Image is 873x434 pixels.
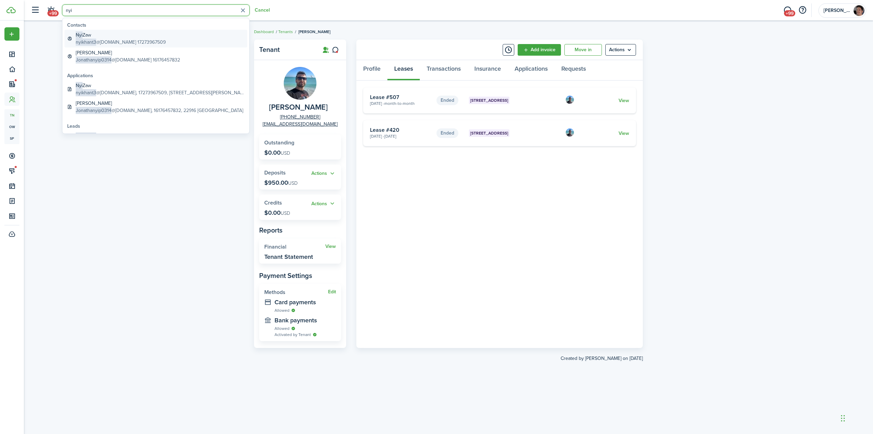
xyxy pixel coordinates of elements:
[370,127,431,133] card-title: Lease #420
[503,44,514,56] button: Timeline
[254,348,643,362] created-at: Created by [PERSON_NAME] on [DATE]
[311,200,336,208] button: Open menu
[564,44,602,56] a: Move in
[67,22,247,29] global-search-list-title: Contacts
[238,5,248,16] button: Clear search
[76,31,83,39] span: Nyi
[64,131,247,141] a: nyikhant3@[DOMAIN_NAME]
[275,317,336,324] widget-stats-description: Bank payments
[29,4,42,17] button: Open sidebar
[288,180,298,187] span: USD
[67,123,247,130] global-search-list-title: Leads
[76,56,180,64] global-search-item-description: @[DOMAIN_NAME] 16176457832
[76,100,243,107] global-search-item-title: [PERSON_NAME]
[76,132,96,140] span: nyikhant3
[370,133,431,139] card-description: [DATE] - [DATE]
[370,94,431,100] card-title: Lease #507
[275,307,290,313] span: Allowed
[275,325,290,332] span: Allowed
[436,128,458,138] status: Ended
[619,130,629,137] a: View
[76,56,112,64] span: Jonathanyip0314
[6,7,16,13] img: TenantCloud
[64,80,247,98] a: NyiZawnyikhant3@[DOMAIN_NAME], 17273967509, [STREET_ADDRESS][PERSON_NAME]
[311,200,336,208] button: Actions
[824,8,851,13] span: Andy
[311,170,336,178] button: Open menu
[298,29,330,35] span: [PERSON_NAME]
[269,103,328,112] span: Berke Torun
[4,109,19,121] a: tn
[76,82,83,89] span: Nyi
[384,100,415,107] span: Month-to-month
[356,60,387,81] a: Profile
[76,39,96,46] span: nyikhant3
[4,121,19,132] a: ow
[470,130,508,136] span: [STREET_ADDRESS]
[76,39,166,46] global-search-item-description: @[DOMAIN_NAME] 17273967509
[264,289,328,295] widget-stats-title: Methods
[76,132,136,140] global-search-item-description: @[DOMAIN_NAME]
[264,244,325,250] widget-stats-title: Financial
[44,2,57,19] a: Notifications
[280,113,320,121] a: [PHONE_NUMBER]
[76,49,180,56] global-search-item-title: [PERSON_NAME]
[508,60,554,81] a: Applications
[259,225,341,235] panel-main-subtitle: Reports
[76,89,245,96] global-search-item-description: @[DOMAIN_NAME], 17273967509, [STREET_ADDRESS][PERSON_NAME]
[264,199,282,207] span: Credits
[839,401,873,434] iframe: Chat Widget
[67,72,247,79] global-search-list-title: Applications
[264,169,286,177] span: Deposits
[76,82,245,89] global-search-item-title: Zaw
[259,46,314,54] panel-main-title: Tenant
[518,44,561,56] a: Add invoice
[259,270,341,281] panel-main-subtitle: Payment Settings
[255,8,270,13] button: Cancel
[325,244,336,249] a: View
[64,30,247,47] a: NyiZawnyikhant3@[DOMAIN_NAME] 17273967509
[264,179,298,186] p: $950.00
[420,60,468,81] a: Transactions
[605,44,636,56] button: Open menu
[264,253,313,260] widget-stats-description: Tenant Statement
[854,5,864,16] img: Andy
[76,31,166,39] global-search-item-title: Zaw
[264,139,294,146] span: Outstanding
[4,132,19,144] a: sp
[62,4,250,16] input: Search for anything...
[605,44,636,56] menu-btn: Actions
[263,121,338,128] a: [EMAIL_ADDRESS][DOMAIN_NAME]
[470,97,508,103] span: [STREET_ADDRESS]
[76,107,112,114] span: Jonathanyip0314
[781,2,794,19] a: Messaging
[797,4,808,16] button: Open resource center
[4,27,19,41] button: Open menu
[281,210,290,217] span: USD
[275,332,311,338] span: Activated by Tenant
[254,29,274,35] a: Dashboard
[784,10,795,16] span: +99
[76,107,243,114] global-search-item-description: @[DOMAIN_NAME], 16176457832, 22916 [GEOGRAPHIC_DATA]
[76,89,96,96] span: nyikhant3
[554,60,593,81] a: Requests
[284,67,316,100] img: Berke Torun
[370,100,431,107] card-description: [DATE] -
[619,97,629,104] a: View
[281,150,290,157] span: USD
[278,29,293,35] a: Tenants
[64,47,247,65] a: [PERSON_NAME]Jonathanyip0314@[DOMAIN_NAME] 16176457832
[64,98,247,116] a: [PERSON_NAME]Jonathanyip0314@[DOMAIN_NAME], 16176457832, 22916 [GEOGRAPHIC_DATA]
[264,209,290,216] p: $0.00
[328,289,336,295] button: Edit
[311,170,336,178] button: Actions
[264,149,290,156] p: $0.00
[436,96,458,105] status: Ended
[841,408,845,429] div: Drag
